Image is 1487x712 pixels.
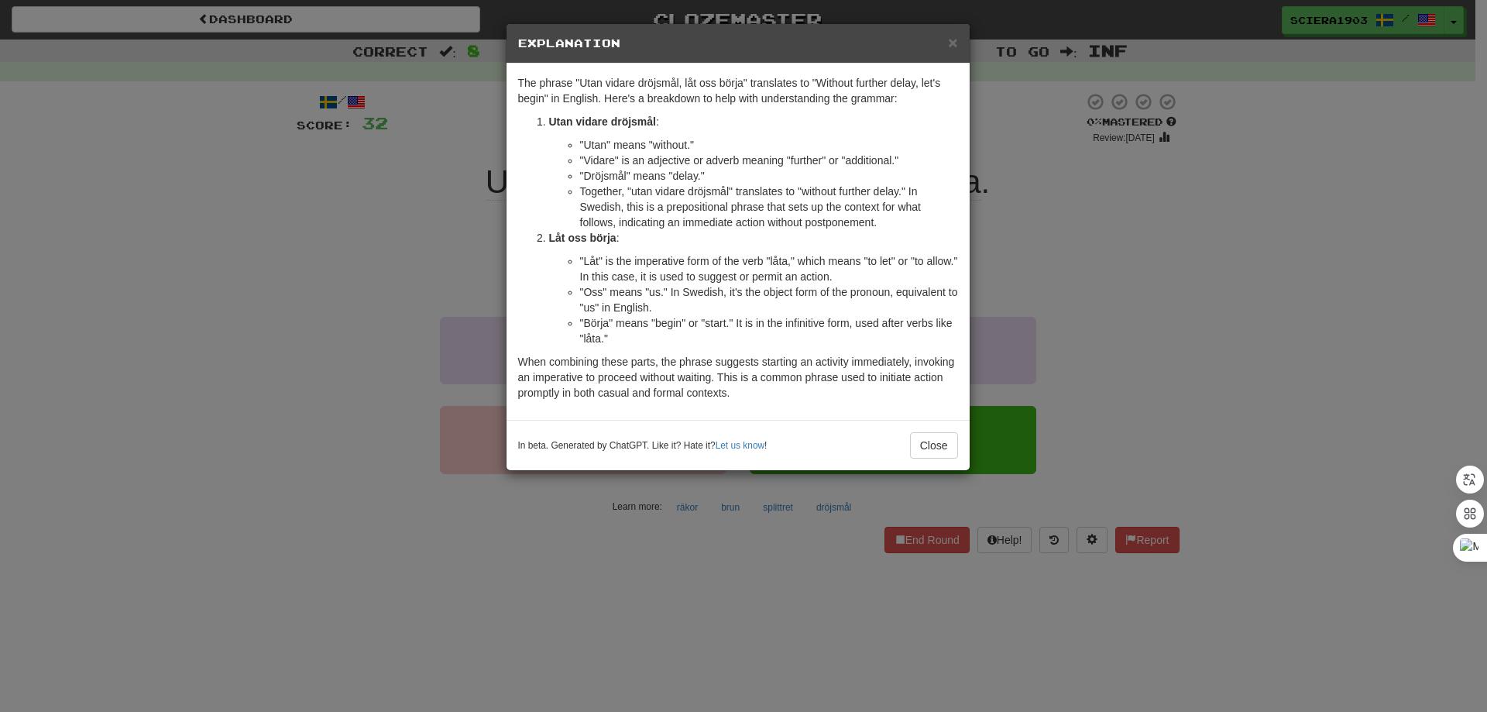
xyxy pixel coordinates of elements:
[518,439,768,452] small: In beta. Generated by ChatGPT. Like it? Hate it? !
[580,153,958,168] li: "Vidare" is an adjective or adverb meaning "further" or "additional."
[580,315,958,346] li: "Börja" means "begin" or "start." It is in the infinitive form, used after verbs like "låta."
[580,137,958,153] li: "Utan" means "without."
[580,284,958,315] li: "Oss" means "us." In Swedish, it's the object form of the pronoun, equivalent to "us" in English.
[716,440,764,451] a: Let us know
[580,253,958,284] li: "Låt" is the imperative form of the verb "låta," which means "to let" or "to allow." In this case...
[518,354,958,401] p: When combining these parts, the phrase suggests starting an activity immediately, invoking an imp...
[549,114,958,129] p: :
[580,168,958,184] li: "Dröjsmål" means "delay."
[518,75,958,106] p: The phrase "Utan vidare dröjsmål, låt oss börja" translates to "Without further delay, let's begi...
[549,230,958,246] p: :
[910,432,958,459] button: Close
[948,34,957,50] button: Close
[549,232,616,244] strong: Låt oss börja
[518,36,958,51] h5: Explanation
[549,115,657,128] strong: Utan vidare dröjsmål
[948,33,957,51] span: ×
[580,184,958,230] li: Together, "utan vidare dröjsmål" translates to "without further delay." In Swedish, this is a pre...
